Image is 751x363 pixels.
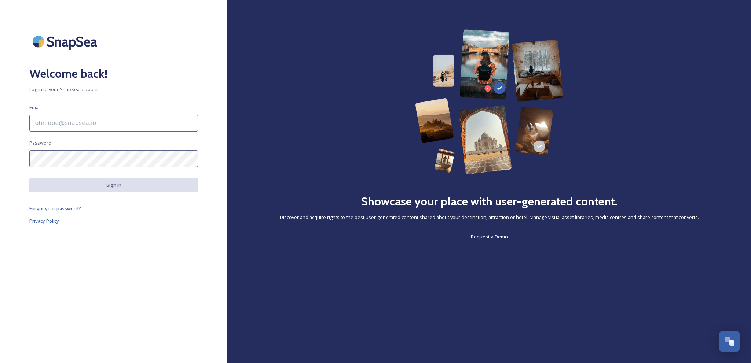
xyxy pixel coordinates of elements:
button: Open Chat [719,331,740,352]
h2: Showcase your place with user-generated content. [361,193,618,210]
h2: Welcome back! [29,65,198,82]
span: Log in to your SnapSea account [29,86,198,93]
a: Privacy Policy [29,216,198,225]
a: Forgot your password? [29,204,198,213]
img: SnapSea Logo [29,29,103,54]
input: john.doe@snapsea.io [29,115,198,132]
span: Discover and acquire rights to the best user-generated content shared about your destination, att... [280,214,699,221]
span: Request a Demo [471,233,508,240]
span: Privacy Policy [29,218,59,224]
a: Request a Demo [471,232,508,241]
span: Email [29,104,41,111]
span: Password [29,140,51,147]
button: Sign in [29,178,198,192]
span: Forgot your password? [29,205,81,212]
img: 63b42ca75bacad526042e722_Group%20154-p-800.png [415,29,563,174]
